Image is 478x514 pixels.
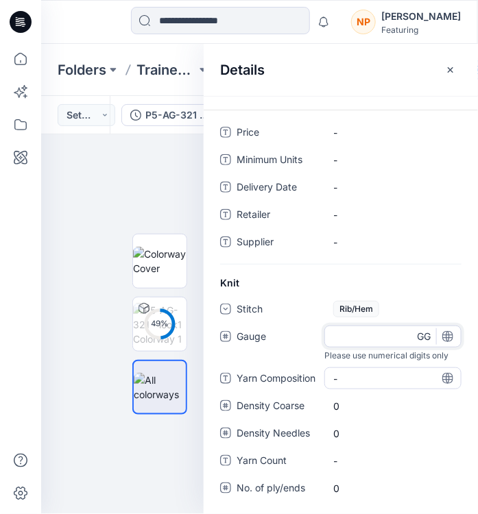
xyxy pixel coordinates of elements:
[333,125,453,140] span: -
[237,370,319,389] span: Yarn Composition
[381,8,461,25] div: [PERSON_NAME]
[58,60,106,79] a: Folders
[324,350,449,360] span: Please use numerical digits only
[220,62,265,78] h2: Details
[136,60,196,79] a: Trainees assignment
[417,328,437,345] span: GG
[143,318,176,330] div: 49 %
[237,480,319,499] span: No. of ply/ends
[381,25,461,35] div: Featuring
[237,397,319,417] span: Density Coarse
[237,234,319,253] span: Supplier
[134,373,186,402] img: All colorways
[333,426,453,441] span: 0
[333,235,453,249] span: -
[333,399,453,413] span: 0
[145,108,208,123] div: P5-AG-321 - look1
[133,247,187,276] img: Colorway Cover
[237,452,319,472] span: Yarn Count
[237,328,319,362] span: Gauge
[333,371,453,386] span: -
[237,206,319,225] span: Retailer
[237,425,319,444] span: Density Needles
[333,208,453,222] span: -
[333,454,453,468] span: -
[220,276,239,290] span: Knit
[237,179,319,198] span: Delivery Date
[237,151,319,171] span: Minimum Units
[333,180,453,195] span: -
[333,301,379,317] span: Rib/Hem
[351,10,376,34] div: NP
[333,481,453,495] span: 0
[237,301,319,320] span: Stitch
[237,124,319,143] span: Price
[133,303,187,346] img: P5-AG-321 - look1 Colorway 1
[333,153,453,167] span: -
[121,104,217,126] button: P5-AG-321 - look1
